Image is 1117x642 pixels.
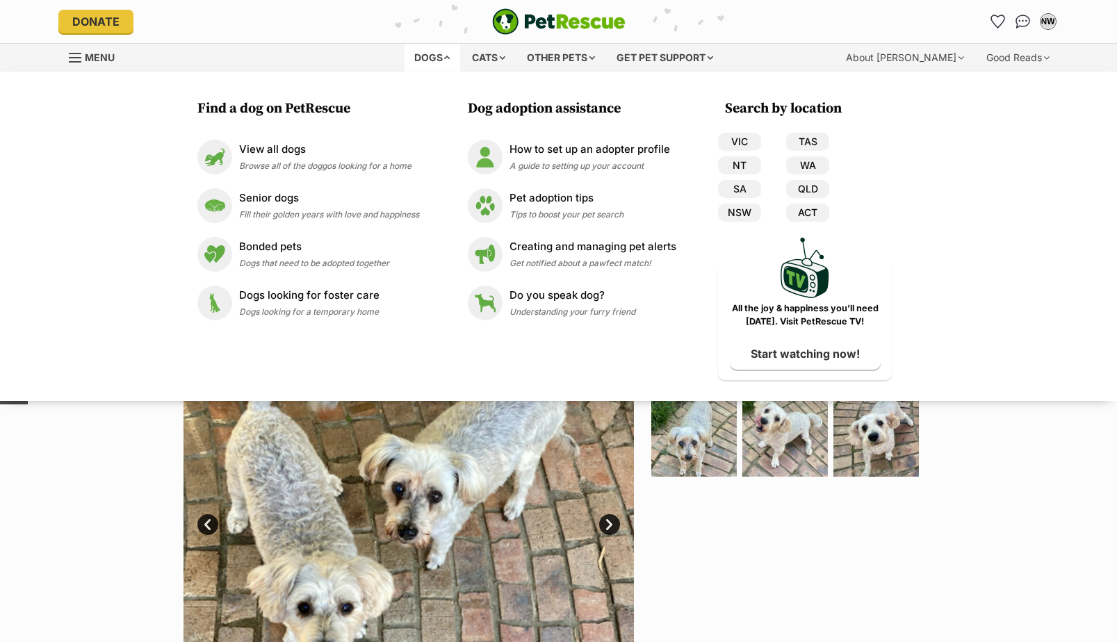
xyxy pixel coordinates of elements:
img: How to set up an adopter profile [468,140,503,174]
h3: Search by location [725,99,892,119]
a: WA [786,156,829,174]
a: Favourites [987,10,1009,33]
h3: Find a dog on PetRescue [197,99,426,119]
span: Understanding your furry friend [509,306,635,317]
a: Menu [69,44,124,69]
div: Good Reads [977,44,1059,72]
img: Dogs looking for foster care [197,286,232,320]
a: ACT [786,204,829,222]
div: Dogs [405,44,460,72]
a: Conversations [1012,10,1034,33]
div: Cats [462,44,515,72]
p: How to set up an adopter profile [509,142,670,158]
p: Do you speak dog? [509,288,635,304]
a: VIC [718,133,761,151]
h3: Dog adoption assistance [468,99,683,119]
a: Do you speak dog? Do you speak dog? Understanding your furry friend [468,286,676,320]
a: Dogs looking for foster care Dogs looking for foster care Dogs looking for a temporary home [197,286,419,320]
a: View all dogs View all dogs Browse all of the doggos looking for a home [197,140,419,174]
img: chat-41dd97257d64d25036548639549fe6c8038ab92f7586957e7f3b1b290dea8141.svg [1016,15,1030,28]
a: Creating and managing pet alerts Creating and managing pet alerts Get notified about a pawfect ma... [468,237,676,272]
p: Bonded pets [239,239,389,255]
div: About [PERSON_NAME] [836,44,974,72]
div: Other pets [517,44,605,72]
span: Dogs that need to be adopted together [239,258,389,268]
span: Get notified about a pawfect match! [509,258,651,268]
span: Fill their golden years with love and happiness [239,209,419,220]
p: View all dogs [239,142,411,158]
img: PetRescue TV logo [781,238,829,298]
a: NSW [718,204,761,222]
img: Photo of Charlie & Isa [651,391,737,477]
img: View all dogs [197,140,232,174]
img: Bonded pets [197,237,232,272]
div: Get pet support [607,44,723,72]
img: Creating and managing pet alerts [468,237,503,272]
p: Senior dogs [239,190,419,206]
span: Tips to boost your pet search [509,209,623,220]
a: Prev [197,514,218,535]
a: Senior dogs Senior dogs Fill their golden years with love and happiness [197,188,419,223]
div: NW [1041,15,1055,28]
p: Dogs looking for foster care [239,288,380,304]
button: My account [1037,10,1059,33]
span: Dogs looking for a temporary home [239,306,379,317]
a: NT [718,156,761,174]
a: Bonded pets Bonded pets Dogs that need to be adopted together [197,237,419,272]
span: Menu [85,51,115,63]
img: Photo of Charlie & Isa [742,391,828,477]
a: Donate [58,10,133,33]
img: Photo of Charlie & Isa [833,391,919,477]
img: Pet adoption tips [468,188,503,223]
a: Start watching now! [730,338,881,370]
a: PetRescue [492,8,626,35]
a: How to set up an adopter profile How to set up an adopter profile A guide to setting up your account [468,140,676,174]
p: All the joy & happiness you’ll need [DATE]. Visit PetRescue TV! [728,302,881,329]
img: Do you speak dog? [468,286,503,320]
p: Creating and managing pet alerts [509,239,676,255]
a: Pet adoption tips Pet adoption tips Tips to boost your pet search [468,188,676,223]
span: Browse all of the doggos looking for a home [239,160,411,171]
a: SA [718,180,761,198]
a: Next [599,514,620,535]
span: A guide to setting up your account [509,160,644,171]
img: logo-e224e6f780fb5917bec1dbf3a21bbac754714ae5b6737aabdf751b685950b380.svg [492,8,626,35]
ul: Account quick links [987,10,1059,33]
a: QLD [786,180,829,198]
p: Pet adoption tips [509,190,623,206]
img: Senior dogs [197,188,232,223]
a: TAS [786,133,829,151]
